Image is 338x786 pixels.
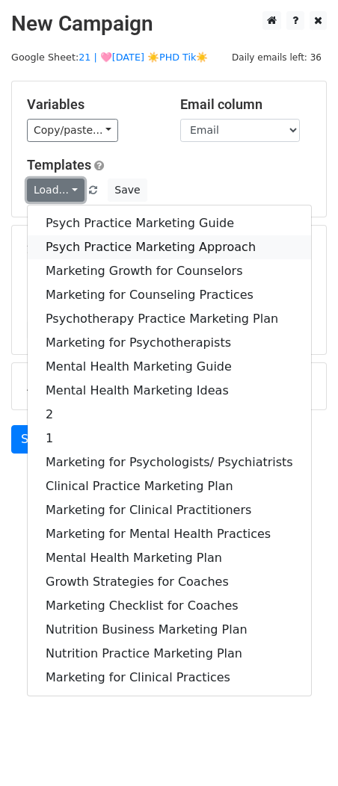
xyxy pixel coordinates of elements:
[227,52,327,63] a: Daily emails left: 36
[27,157,91,173] a: Templates
[28,331,311,355] a: Marketing for Psychotherapists
[28,451,311,474] a: Marketing for Psychologists/ Psychiatrists
[28,235,311,259] a: Psych Practice Marketing Approach
[28,498,311,522] a: Marketing for Clinical Practitioners
[28,211,311,235] a: Psych Practice Marketing Guide
[227,49,327,66] span: Daily emails left: 36
[11,425,61,454] a: Send
[28,403,311,427] a: 2
[79,52,208,63] a: 21 | 🩷[DATE] ☀️PHD Tik☀️
[28,474,311,498] a: Clinical Practice Marketing Plan
[108,179,147,202] button: Save
[28,618,311,642] a: Nutrition Business Marketing Plan
[28,642,311,666] a: Nutrition Practice Marketing Plan
[28,594,311,618] a: Marketing Checklist for Coaches
[28,666,311,690] a: Marketing for Clinical Practices
[11,52,208,63] small: Google Sheet:
[28,307,311,331] a: Psychotherapy Practice Marketing Plan
[28,427,311,451] a: 1
[28,355,311,379] a: Mental Health Marketing Guide
[27,179,84,202] a: Load...
[28,570,311,594] a: Growth Strategies for Coaches
[180,96,311,113] h5: Email column
[27,96,158,113] h5: Variables
[28,283,311,307] a: Marketing for Counseling Practices
[28,546,311,570] a: Mental Health Marketing Plan
[27,119,118,142] a: Copy/paste...
[11,11,327,37] h2: New Campaign
[28,259,311,283] a: Marketing Growth for Counselors
[263,714,338,786] iframe: Chat Widget
[28,522,311,546] a: Marketing for Mental Health Practices
[28,379,311,403] a: Mental Health Marketing Ideas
